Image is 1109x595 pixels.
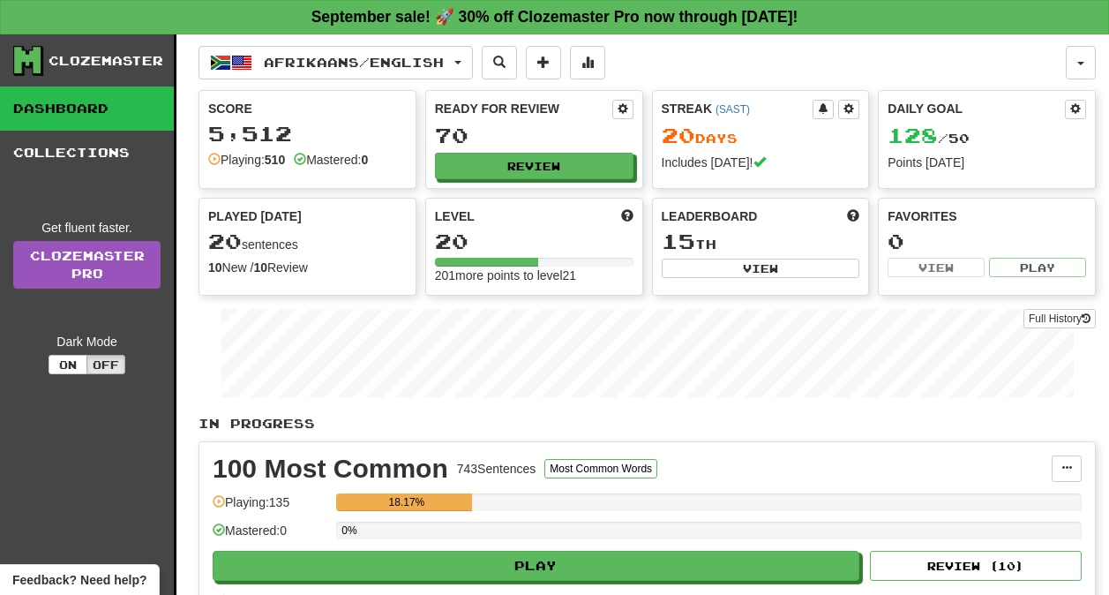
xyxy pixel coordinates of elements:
[716,103,750,116] a: (SAST)
[213,493,327,523] div: Playing: 135
[544,459,657,478] button: Most Common Words
[435,207,475,225] span: Level
[264,55,444,70] span: Afrikaans / English
[662,229,695,253] span: 15
[13,333,161,350] div: Dark Mode
[208,151,285,169] div: Playing:
[341,493,471,511] div: 18.17%
[208,207,302,225] span: Played [DATE]
[888,258,985,277] button: View
[208,229,242,253] span: 20
[49,355,87,374] button: On
[989,258,1086,277] button: Play
[847,207,859,225] span: This week in points, UTC
[13,241,161,289] a: ClozemasterPro
[621,207,633,225] span: Score more points to level up
[662,259,860,278] button: View
[435,153,633,179] button: Review
[208,260,222,275] strong: 10
[457,460,536,478] div: 743 Sentences
[888,154,1086,171] div: Points [DATE]
[662,100,813,117] div: Streak
[49,52,163,70] div: Clozemaster
[12,571,146,589] span: Open feedback widget
[253,260,267,275] strong: 10
[311,8,798,26] strong: September sale! 🚀 30% off Clozemaster Pro now through [DATE]!
[213,522,327,551] div: Mastered: 0
[888,100,1065,119] div: Daily Goal
[199,415,1096,433] p: In Progress
[435,124,633,147] div: 70
[662,124,860,147] div: Day s
[213,551,859,581] button: Play
[435,267,633,284] div: 201 more points to level 21
[435,230,633,252] div: 20
[265,153,285,167] strong: 510
[888,123,938,147] span: 128
[13,219,161,237] div: Get fluent faster.
[526,46,561,79] button: Add sentence to collection
[662,207,758,225] span: Leaderboard
[1023,309,1096,328] button: Full History
[208,259,407,276] div: New / Review
[435,100,612,117] div: Ready for Review
[208,123,407,145] div: 5,512
[662,230,860,253] div: th
[208,230,407,253] div: sentences
[870,551,1082,581] button: Review (10)
[662,123,695,147] span: 20
[482,46,517,79] button: Search sentences
[294,151,368,169] div: Mastered:
[199,46,473,79] button: Afrikaans/English
[888,207,1086,225] div: Favorites
[888,131,970,146] span: / 50
[361,153,368,167] strong: 0
[86,355,125,374] button: Off
[662,154,860,171] div: Includes [DATE]!
[888,230,1086,252] div: 0
[208,100,407,117] div: Score
[213,456,448,482] div: 100 Most Common
[570,46,605,79] button: More stats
